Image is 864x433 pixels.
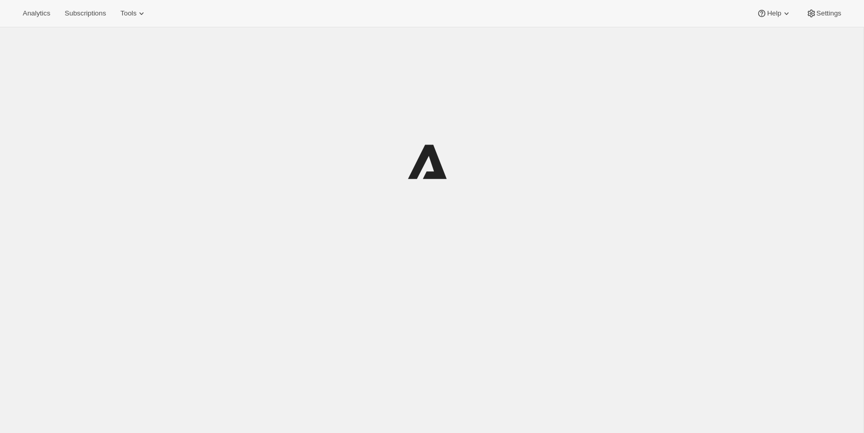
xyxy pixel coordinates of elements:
span: Settings [816,9,841,18]
button: Subscriptions [58,6,112,21]
button: Help [750,6,797,21]
button: Tools [114,6,153,21]
button: Analytics [17,6,56,21]
span: Analytics [23,9,50,18]
button: Settings [800,6,847,21]
span: Tools [120,9,136,18]
span: Help [767,9,781,18]
span: Subscriptions [65,9,106,18]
